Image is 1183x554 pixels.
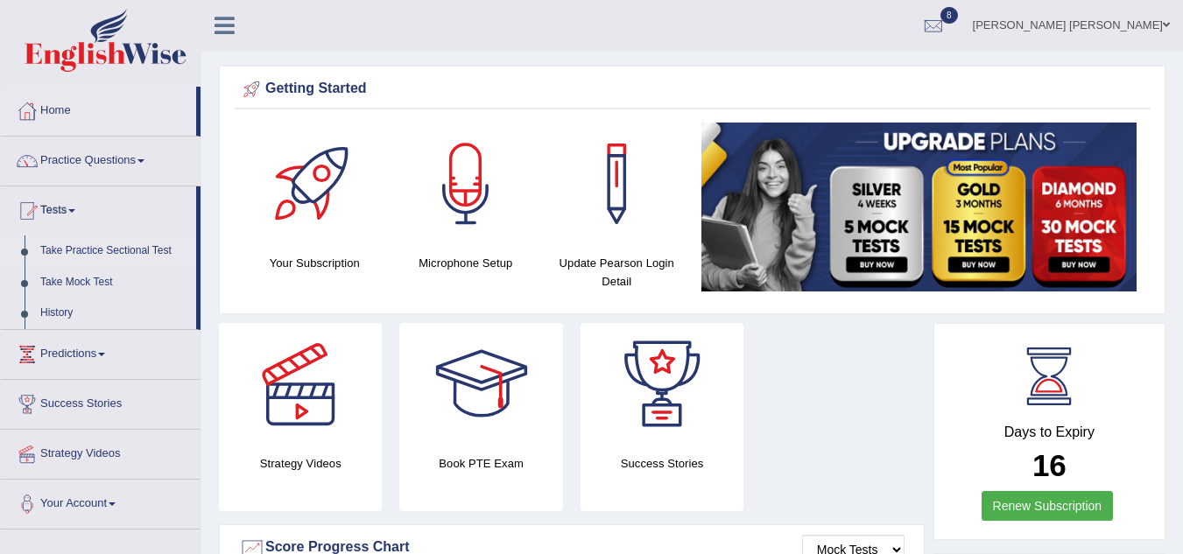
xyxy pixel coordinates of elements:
[32,298,196,329] a: History
[248,254,382,272] h4: Your Subscription
[1,480,201,523] a: Your Account
[940,7,958,24] span: 8
[1,380,201,424] a: Success Stories
[219,454,382,473] h4: Strategy Videos
[1,186,196,230] a: Tests
[982,491,1114,521] a: Renew Subscription
[1,137,201,180] a: Practice Questions
[954,424,1145,440] h4: Days to Expiry
[1,330,201,374] a: Predictions
[550,254,684,291] h4: Update Pearson Login Detail
[581,454,743,473] h4: Success Stories
[1032,448,1067,482] b: 16
[32,235,196,267] a: Take Practice Sectional Test
[32,267,196,298] a: Take Mock Test
[1,430,201,473] a: Strategy Videos
[399,454,562,473] h4: Book PTE Exam
[399,254,533,272] h4: Microphone Setup
[701,123,1137,291] img: small5.jpg
[239,76,1145,102] div: Getting Started
[1,87,196,130] a: Home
